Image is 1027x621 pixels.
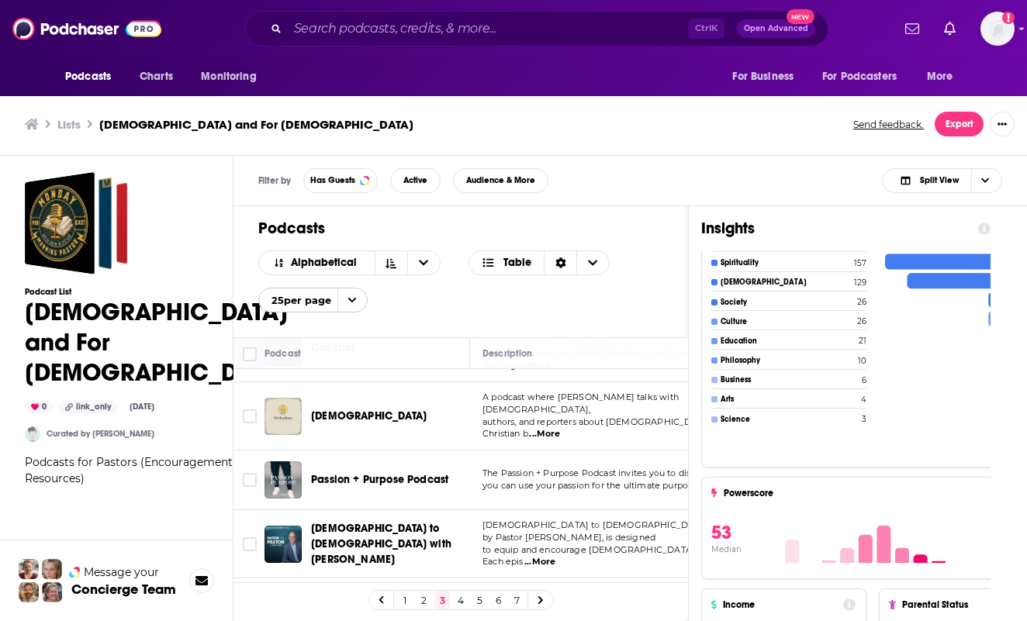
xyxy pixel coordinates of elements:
span: Open Advanced [744,25,808,33]
span: to equip and encourage [DEMOGRAPHIC_DATA] leaders. Each epis [482,544,731,568]
h2: Choose List sort [258,250,441,275]
a: Charts [130,62,182,91]
a: 3 [434,591,450,609]
button: open menu [812,62,919,91]
h4: 4 [861,395,866,405]
button: Active [390,168,441,193]
h4: 3 [862,414,866,424]
h4: Arts [721,395,857,404]
span: Logged in as isaacsongster [980,12,1015,46]
h4: 26 [857,297,866,307]
input: Search podcasts, credits, & more... [288,16,688,41]
img: User Profile [980,12,1015,46]
div: Search podcasts, credits, & more... [245,11,828,47]
img: Pastor to Pastor with Dave Stone [265,526,302,563]
img: Barbara Profile [42,582,62,602]
img: nwierenga [25,426,40,442]
h3: Concierge Team [71,581,176,597]
a: 6 [490,591,506,609]
span: Podcasts for Pastors (Encouragement or Resources) [25,455,247,485]
img: Orthodoxy [265,398,302,435]
span: [DEMOGRAPHIC_DATA] to [DEMOGRAPHIC_DATA], hosted by Pastor [PERSON_NAME], is designed [482,519,742,543]
a: Show notifications dropdown [899,16,925,42]
a: Curated by [PERSON_NAME] [47,429,154,439]
span: Message your [84,564,159,580]
span: Split View [920,176,959,185]
h4: Culture [721,317,853,326]
div: Sort Direction [544,251,576,274]
h4: Median [711,544,775,554]
h1: [DEMOGRAPHIC_DATA] and For [DEMOGRAPHIC_DATA] [25,297,288,388]
span: A podcast where [PERSON_NAME] talks with [DEMOGRAPHIC_DATA], [482,392,679,415]
button: Open AdvancedNew [737,19,815,38]
span: The Passion + Purpose Podcast invites you to discover how [482,467,736,478]
h4: 10 [858,356,866,366]
div: Podcast [265,344,301,363]
span: Monitoring [201,66,256,88]
span: Audience & More [466,176,535,185]
button: Sort Direction [375,251,407,274]
h3: Podcast List [25,287,288,297]
h4: 6 [862,375,866,385]
a: Apologetics and For Pastors [25,172,127,274]
img: Jules Profile [42,559,62,579]
a: 4 [453,591,469,609]
h3: [DEMOGRAPHIC_DATA] and For [DEMOGRAPHIC_DATA] [99,117,413,132]
h4: 129 [854,278,866,288]
button: Export [935,112,984,136]
a: [DEMOGRAPHIC_DATA] [311,409,427,424]
svg: Add a profile image [1002,12,1015,24]
div: Description [482,344,532,363]
h4: 21 [859,336,866,346]
span: New [787,9,814,24]
button: open menu [54,62,131,91]
button: open menu [190,62,276,91]
span: Table [503,257,531,268]
a: 2 [416,591,431,609]
a: 7 [509,591,524,609]
h4: Parental Status [902,599,1015,610]
span: Charts [140,66,173,88]
span: Passion + Purpose Podcast [311,473,448,486]
span: Toggle select row [243,409,257,423]
img: Sydney Profile [19,559,39,579]
h1: Podcasts [258,219,663,238]
span: ...More [524,556,555,568]
button: Send feedback. [849,118,928,131]
span: [DEMOGRAPHIC_DATA] to [DEMOGRAPHIC_DATA] with [PERSON_NAME] [311,522,451,566]
button: open menu [407,251,440,274]
img: Podchaser - Follow, Share and Rate Podcasts [12,14,161,43]
h2: Choose View [469,250,610,275]
button: open menu [721,62,813,91]
a: 1 [397,591,413,609]
div: link_only [59,400,117,414]
div: [DATE] [123,401,161,413]
h4: Science [721,415,858,424]
button: open menu [258,288,368,312]
a: Passion + Purpose Podcast [311,472,448,488]
a: 5 [472,591,487,609]
span: For Podcasters [822,66,897,88]
h1: Insights [701,219,966,238]
button: Show More Button [990,112,1015,136]
button: Choose View [882,168,1002,193]
a: Lists [57,117,81,132]
span: Toggle select row [243,537,257,551]
span: you can use your passion for the ultimate purpose [482,480,697,491]
h4: [DEMOGRAPHIC_DATA] [721,278,850,287]
span: Active [403,176,427,185]
span: For Business [732,66,794,88]
span: [DEMOGRAPHIC_DATA] [311,409,427,423]
h4: 26 [857,316,866,326]
img: Jon Profile [19,582,39,602]
span: Has Guests [310,176,355,185]
h4: Spirituality [721,258,850,267]
span: More [927,66,953,88]
button: Audience & More [453,168,548,193]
